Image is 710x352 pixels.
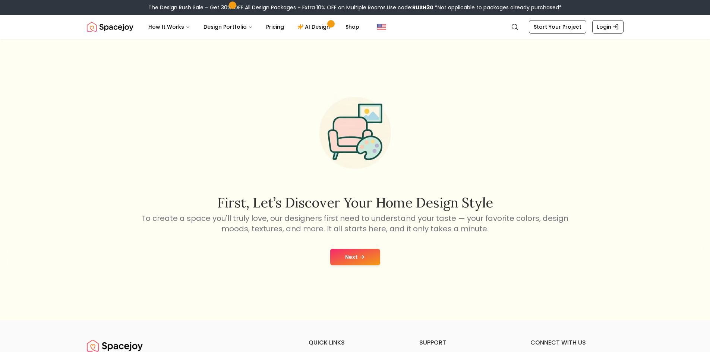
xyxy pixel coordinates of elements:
span: *Not applicable to packages already purchased* [433,4,562,11]
b: RUSH30 [412,4,433,11]
p: To create a space you'll truly love, our designers first need to understand your taste — your fav... [141,213,570,234]
h6: quick links [309,338,402,347]
img: United States [377,22,386,31]
div: The Design Rush Sale – Get 30% OFF All Design Packages + Extra 10% OFF on Multiple Rooms. [148,4,562,11]
a: AI Design [291,19,338,34]
img: Start Style Quiz Illustration [307,85,403,181]
a: Login [592,20,624,34]
h6: support [419,338,512,347]
a: Spacejoy [87,19,133,34]
button: Next [330,249,380,265]
img: Spacejoy Logo [87,19,133,34]
a: Pricing [260,19,290,34]
h2: First, let’s discover your home design style [141,195,570,210]
button: How It Works [142,19,196,34]
a: Start Your Project [529,20,586,34]
h6: connect with us [530,338,624,347]
button: Design Portfolio [198,19,259,34]
a: Shop [340,19,365,34]
nav: Main [142,19,365,34]
span: Use code: [387,4,433,11]
nav: Global [87,15,624,39]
